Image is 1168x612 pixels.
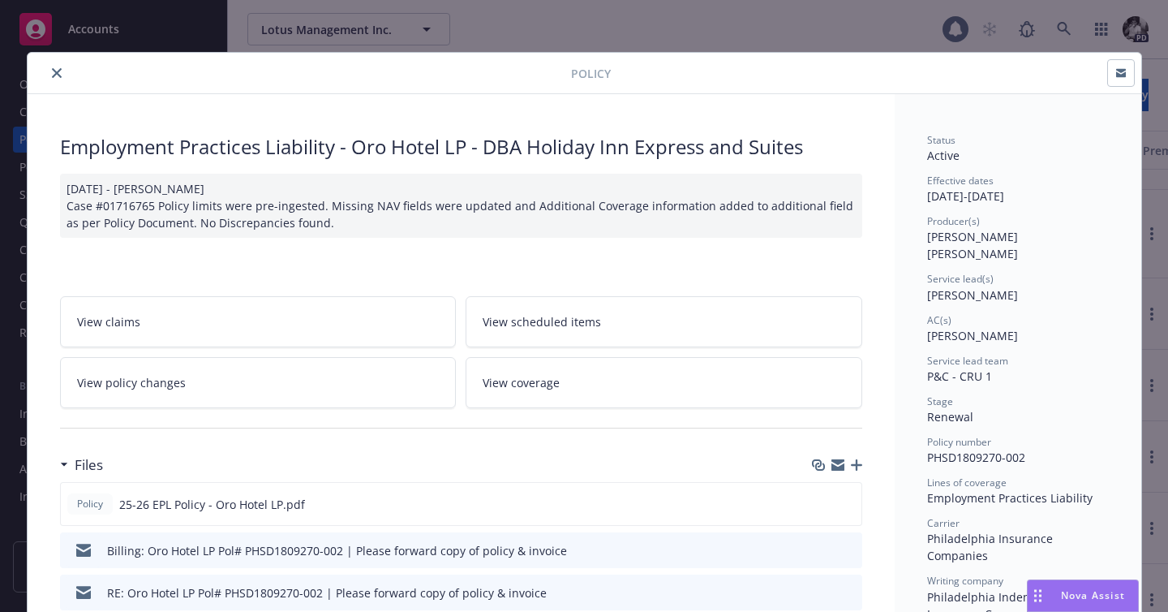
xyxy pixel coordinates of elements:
[77,313,140,330] span: View claims
[119,496,305,513] span: 25-26 EPL Policy - Oro Hotel LP.pdf
[927,476,1007,489] span: Lines of coverage
[107,542,567,559] div: Billing: Oro Hotel LP Pol# PHSD1809270-002 | Please forward copy of policy & invoice
[74,497,106,511] span: Policy
[75,455,103,476] h3: Files
[814,496,827,513] button: download file
[927,574,1003,588] span: Writing company
[107,584,547,601] div: RE: Oro Hotel LP Pol# PHSD1809270-002 | Please forward copy of policy & invoice
[60,455,103,476] div: Files
[927,435,991,449] span: Policy number
[927,148,960,163] span: Active
[927,531,1056,563] span: Philadelphia Insurance Companies
[466,296,862,347] a: View scheduled items
[841,584,856,601] button: preview file
[927,287,1018,303] span: [PERSON_NAME]
[1027,580,1139,612] button: Nova Assist
[927,328,1018,343] span: [PERSON_NAME]
[927,229,1021,261] span: [PERSON_NAME] [PERSON_NAME]
[571,65,611,82] span: Policy
[927,490,1093,506] span: Employment Practices Liability
[466,357,862,408] a: View coverage
[77,374,186,391] span: View policy changes
[60,357,457,408] a: View policy changes
[927,174,1109,205] div: [DATE] - [DATE]
[927,214,980,228] span: Producer(s)
[841,542,856,559] button: preview file
[60,174,862,238] div: [DATE] - [PERSON_NAME] Case #01716765 Policy limits were pre-ingested. Missing NAV fields were up...
[815,584,828,601] button: download file
[927,313,951,327] span: AC(s)
[840,496,855,513] button: preview file
[927,272,994,286] span: Service lead(s)
[927,133,955,147] span: Status
[483,374,560,391] span: View coverage
[1061,588,1125,602] span: Nova Assist
[927,354,1008,368] span: Service lead team
[483,313,601,330] span: View scheduled items
[60,133,862,161] div: Employment Practices Liability - Oro Hotel LP - DBA Holiday Inn Express and Suites
[815,542,828,559] button: download file
[927,450,1025,465] span: PHSD1809270-002
[927,516,960,530] span: Carrier
[927,368,992,384] span: P&C - CRU 1
[60,296,457,347] a: View claims
[927,394,953,408] span: Stage
[47,63,67,83] button: close
[1028,580,1048,611] div: Drag to move
[927,174,994,187] span: Effective dates
[927,409,973,425] span: Renewal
